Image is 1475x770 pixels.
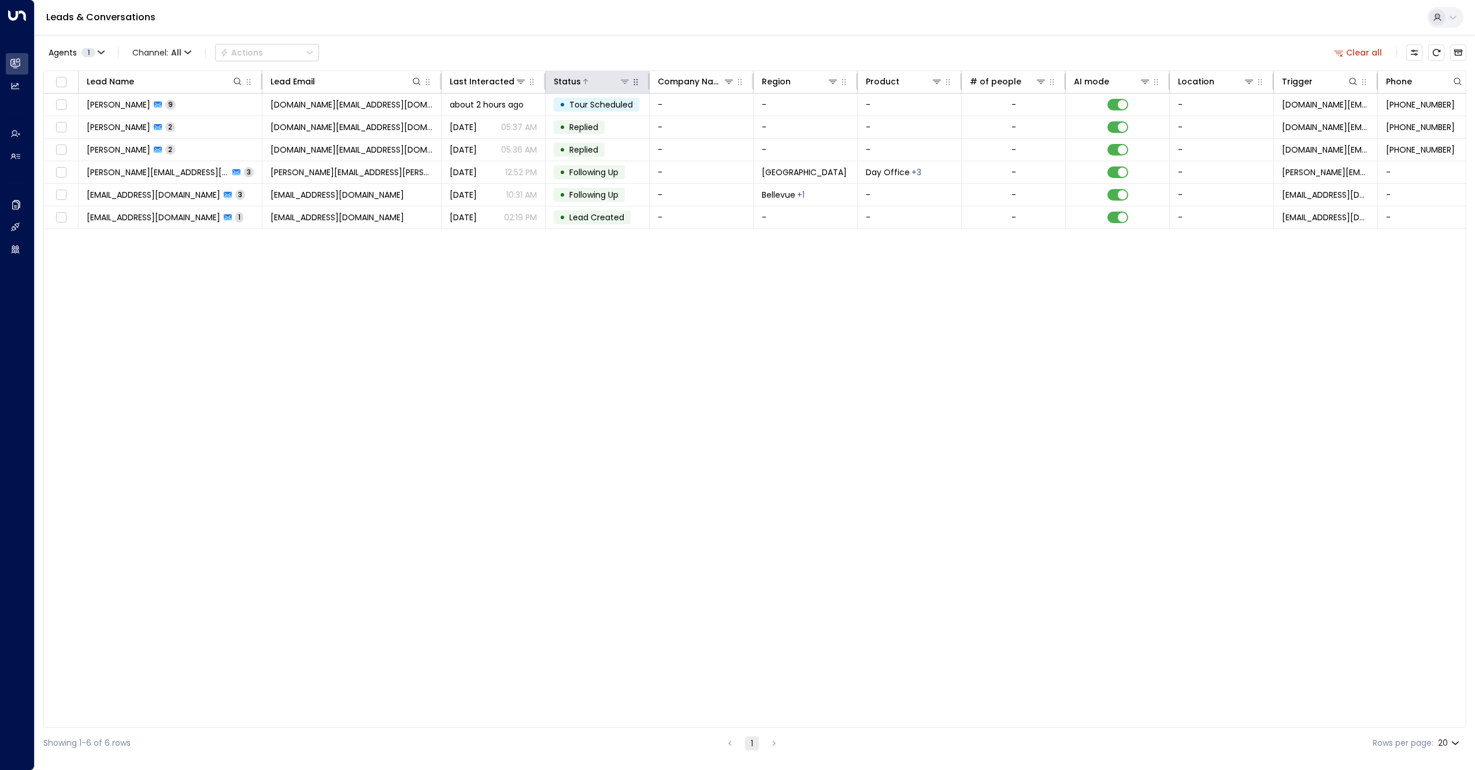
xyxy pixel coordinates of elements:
div: Region [762,75,839,88]
span: libby.dolly@yahoo.com [270,166,433,178]
span: danielamirraguimaraes.prof@gmail.com [270,99,433,110]
td: - [650,94,754,116]
div: Status [554,75,631,88]
span: Following Up [569,189,618,201]
span: All [171,48,181,57]
span: 1 [81,48,95,57]
span: danielamirraguimaraes.prof@gmail.com [270,121,433,133]
div: • [559,95,565,114]
span: Yesterday [450,166,477,178]
span: 1 [235,212,243,222]
p: 02:19 PM [504,212,537,223]
div: • [559,140,565,160]
span: Lead Created [569,212,624,223]
div: Phone [1386,75,1412,88]
div: Last Interacted [450,75,514,88]
div: # of people [970,75,1021,88]
div: • [559,117,565,137]
span: Bellevue [762,189,795,201]
span: Replied [569,121,598,133]
div: - [1011,166,1016,178]
p: 12:52 PM [505,166,537,178]
div: • [559,185,565,205]
span: quarantine@messaging.microsoft.com [270,212,404,223]
td: - [1170,161,1274,183]
button: page 1 [745,736,759,750]
div: Company Name [658,75,735,88]
span: Spokane [762,166,847,178]
span: quarantine@messaging.microsoft.com [1282,212,1369,223]
div: Company Name [658,75,723,88]
div: Product [866,75,943,88]
span: about 2 hours ago [450,99,524,110]
span: Tour Scheduled [569,99,633,110]
div: Lead Email [270,75,423,88]
span: Refresh [1428,45,1444,61]
div: • [559,208,565,227]
span: 3 [244,167,254,177]
span: +351911111111 [1386,144,1455,156]
div: Location [1178,75,1255,88]
span: Daniela Guimarães [87,99,150,110]
td: - [1170,116,1274,138]
span: danielamirraguimaraes.prof@gmail.com [1282,144,1369,156]
div: Lead Email [270,75,315,88]
div: Region [762,75,791,88]
span: danielamirraguimaraes.prof@gmail.com [1282,121,1369,133]
span: danielamirraguimaraes.prof@gmail.com [1282,99,1369,110]
span: quarantine@messaging.microsoft.com [87,212,220,223]
p: 10:31 AM [506,189,537,201]
div: - [1011,144,1016,156]
div: 20 [1438,735,1462,752]
td: - [858,94,962,116]
td: - [754,206,858,228]
span: Daniela Guimarães [87,121,150,133]
p: 05:36 AM [501,144,537,156]
p: 05:37 AM [501,121,537,133]
div: Lead Name [87,75,134,88]
div: Lead Name [87,75,243,88]
td: - [858,116,962,138]
span: danielamirraguimaraes.prof@gmail.com [270,144,433,156]
td: - [1170,206,1274,228]
a: Leads & Conversations [46,10,155,24]
span: +351911111111 [1386,99,1455,110]
div: Status [554,75,581,88]
div: Last Interacted [450,75,527,88]
span: Toggle select row [54,188,68,202]
button: Agents1 [43,45,109,61]
div: - [1011,121,1016,133]
div: Trigger [1282,75,1359,88]
td: - [650,206,754,228]
div: Button group with a nested menu [215,44,319,61]
div: Product [866,75,899,88]
span: testing.regus@yahoo.com [270,189,404,201]
span: Toggle select row [54,120,68,135]
td: - [858,184,962,206]
span: Agents [49,49,77,57]
td: - [754,139,858,161]
div: AI mode [1074,75,1151,88]
span: testing.regus@yahoo.com [87,189,220,201]
td: - [858,139,962,161]
span: Yesterday [450,121,477,133]
div: - [1011,99,1016,110]
div: - [1011,189,1016,201]
span: +351911111111 [1386,121,1455,133]
span: Channel: [128,45,196,61]
div: Seattle [797,189,805,201]
nav: pagination navigation [722,736,781,750]
span: Toggle select row [54,143,68,157]
td: - [754,116,858,138]
td: - [1170,139,1274,161]
td: - [650,116,754,138]
span: Toggle select row [54,210,68,225]
span: Toggle select all [54,75,68,90]
span: Toggle select row [54,165,68,180]
div: # of people [970,75,1047,88]
button: Actions [215,44,319,61]
td: - [650,161,754,183]
label: Rows per page: [1373,737,1433,749]
span: libby.dolly@yahoo.com [87,166,229,178]
div: • [559,162,565,182]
